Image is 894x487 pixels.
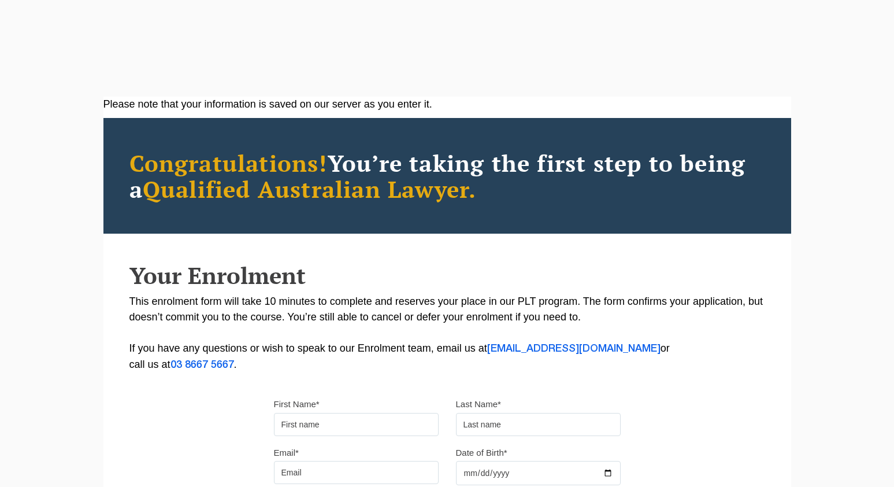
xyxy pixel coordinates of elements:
label: First Name* [274,399,320,410]
h2: You’re taking the first step to being a [129,150,765,202]
span: Qualified Australian Lawyer. [143,174,477,204]
input: Email [274,461,439,484]
span: Congratulations! [129,147,328,178]
label: Date of Birth* [456,447,507,459]
input: First name [274,413,439,436]
p: This enrolment form will take 10 minutes to complete and reserves your place in our PLT program. ... [129,294,765,373]
input: Last name [456,413,621,436]
a: 03 8667 5667 [170,360,234,370]
label: Email* [274,447,299,459]
label: Last Name* [456,399,501,410]
h2: Your Enrolment [129,263,765,288]
div: Please note that your information is saved on our server as you enter it. [103,97,791,112]
a: [EMAIL_ADDRESS][DOMAIN_NAME] [487,344,661,353]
